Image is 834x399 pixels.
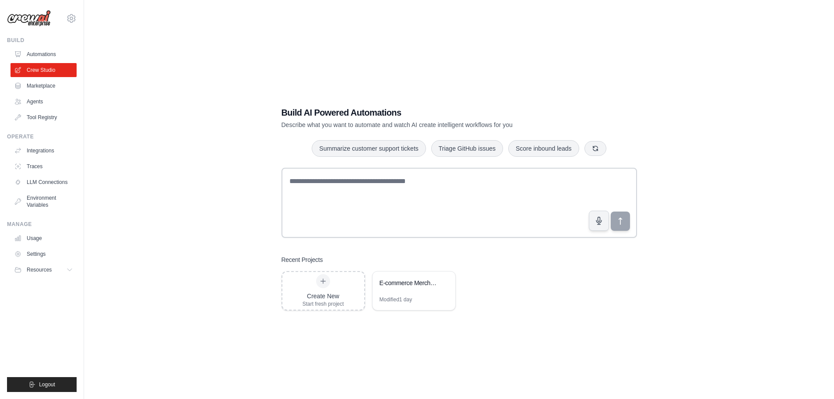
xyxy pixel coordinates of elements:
img: Logo [7,10,51,27]
a: Usage [11,231,77,245]
div: Operate [7,133,77,140]
h3: Recent Projects [282,255,323,264]
div: Modified 1 day [380,296,412,303]
button: Triage GitHub issues [431,140,503,157]
div: Build [7,37,77,44]
a: Settings [11,247,77,261]
a: Crew Studio [11,63,77,77]
a: Environment Variables [11,191,77,212]
button: Logout [7,377,77,392]
a: Tool Registry [11,110,77,124]
button: Resources [11,263,77,277]
a: Agents [11,95,77,109]
span: Logout [39,381,55,388]
button: Summarize customer support tickets [312,140,426,157]
button: Get new suggestions [584,141,606,156]
div: Create New [303,292,344,300]
button: Click to speak your automation idea [589,211,609,231]
p: Describe what you want to automate and watch AI create intelligent workflows for you [282,120,576,129]
span: Resources [27,266,52,273]
div: Manage [7,221,77,228]
h1: Build AI Powered Automations [282,106,576,119]
div: E-commerce Merchandise Intelligence Assistant [380,279,440,287]
div: Start fresh project [303,300,344,307]
a: Traces [11,159,77,173]
a: LLM Connections [11,175,77,189]
button: Score inbound leads [508,140,579,157]
a: Marketplace [11,79,77,93]
a: Integrations [11,144,77,158]
a: Automations [11,47,77,61]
